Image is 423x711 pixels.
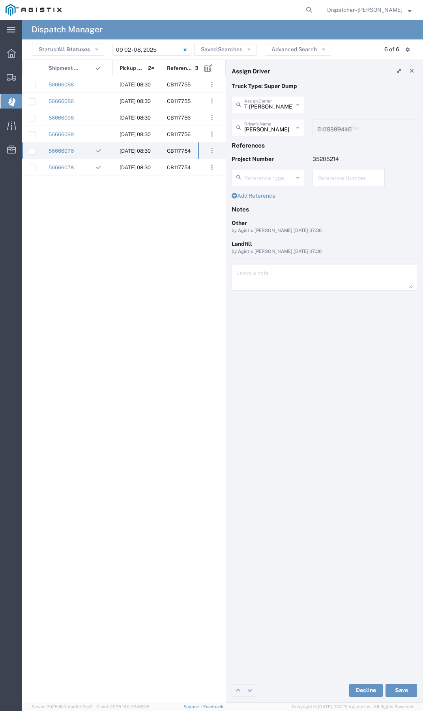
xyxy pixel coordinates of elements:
[327,6,402,14] span: Dispatcher - Eli Amezcua
[232,155,304,163] p: Project Number
[183,704,203,709] a: Support
[32,43,104,56] button: Status:All Statuses
[49,82,74,88] a: 56666088
[211,113,213,122] span: . . .
[244,685,256,696] a: Edit next row
[349,684,383,697] button: Decline
[232,206,417,213] h4: Notes
[120,165,151,170] span: 09/03/2025, 08:30
[167,148,191,154] span: CB117754
[206,79,217,90] button: ...
[6,4,62,16] img: logo
[232,67,270,75] h4: Assign Driver
[148,60,151,77] span: 2
[49,131,74,137] a: 56666099
[386,684,417,697] button: Save
[206,129,217,140] button: ...
[167,115,191,121] span: CB117756
[206,95,217,107] button: ...
[232,82,417,90] p: Truck Type: Super Dump
[232,240,417,248] div: Landfill
[120,115,151,121] span: 09/05/2025, 08:30
[32,704,93,709] span: Server: 2025.18.0-daa1fe12ee7
[120,131,151,137] span: 09/05/2025, 08:30
[167,98,191,104] span: CB117755
[232,219,417,227] div: Other
[32,20,103,39] h4: Dispatch Manager
[327,5,412,15] button: Dispatcher - [PERSON_NAME]
[211,80,213,89] span: . . .
[194,43,256,56] button: Saved Searches
[211,163,213,172] span: . . .
[384,45,399,54] div: 6 of 6
[49,115,74,121] a: 56666096
[232,142,417,149] h4: References
[120,98,151,104] span: 09/04/2025, 08:30
[232,685,244,696] a: Edit previous row
[49,98,74,104] a: 56666086
[211,129,213,139] span: . . .
[120,60,145,77] span: Pickup Date and Time
[313,155,385,163] p: 35205214
[49,148,74,154] a: 56666076
[49,60,80,77] span: Shipment No.
[206,112,217,123] button: ...
[167,60,192,77] span: Reference
[120,148,151,154] span: 09/03/2025, 08:30
[292,704,414,710] span: Copyright © [DATE]-[DATE] Agistix Inc., All Rights Reserved
[167,131,191,137] span: CB117756
[49,165,74,170] a: 56666078
[211,146,213,155] span: . . .
[232,193,275,199] a: Add Reference
[167,82,191,88] span: CB117755
[195,60,198,77] span: 3
[57,46,90,52] span: All Statuses
[265,43,331,56] button: Advanced Search
[96,704,149,709] span: Client: 2025.18.0-7346316
[203,704,223,709] a: Feedback
[206,162,217,173] button: ...
[232,248,417,255] div: by Agistix [PERSON_NAME] [DATE] 07:36
[211,96,213,106] span: . . .
[206,145,217,156] button: ...
[232,227,417,234] div: by Agistix [PERSON_NAME] [DATE] 07:36
[120,82,151,88] span: 09/04/2025, 08:30
[167,165,191,170] span: CB117754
